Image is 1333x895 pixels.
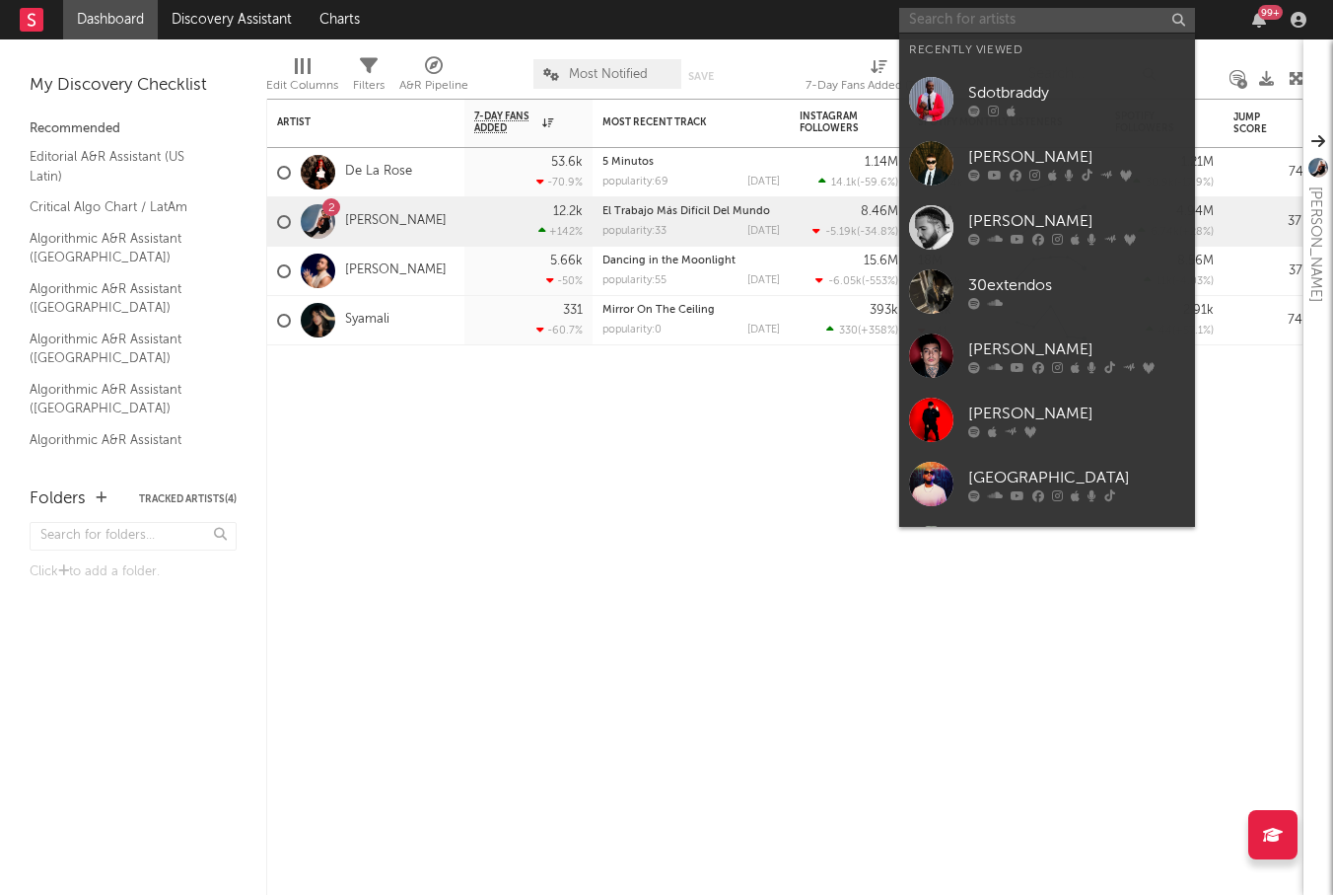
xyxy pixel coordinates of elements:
[968,466,1185,489] div: [GEOGRAPHIC_DATA]
[30,74,237,98] div: My Discovery Checklist
[30,379,217,419] a: Algorithmic A&R Assistant ([GEOGRAPHIC_DATA])
[1233,309,1312,333] div: 74.2
[806,74,953,98] div: 7-Day Fans Added (7-Day Fans Added)
[806,49,953,107] div: 7-Day Fans Added (7-Day Fans Added)
[870,304,898,317] div: 393k
[968,209,1185,233] div: [PERSON_NAME]
[553,205,583,218] div: 12.2k
[899,260,1195,324] a: 30extendos
[602,157,780,168] div: 5 Minutos
[474,111,537,134] span: 7-Day Fans Added
[865,156,898,169] div: 1.14M
[538,225,583,238] div: +142 %
[1233,210,1312,234] div: 37.4
[818,176,898,188] div: ( )
[1182,227,1211,238] span: +28 %
[30,560,237,584] div: Click to add a folder.
[1177,255,1214,267] div: 8.56M
[30,329,217,369] a: Algorithmic A&R Assistant ([GEOGRAPHIC_DATA])
[345,164,412,181] a: De La Rose
[831,178,857,188] span: 14.1k
[1183,304,1214,317] div: 2.91k
[399,74,468,98] div: A&R Pipeline
[602,305,780,316] div: Mirror On The Ceiling
[139,494,237,504] button: Tracked Artists(4)
[602,325,662,336] div: popularity: 0
[550,255,583,267] div: 5.66k
[968,145,1185,169] div: [PERSON_NAME]
[899,67,1195,131] a: Sdotbraddy
[861,205,898,218] div: 8.46M
[747,226,780,237] div: [DATE]
[536,176,583,188] div: -70.9 %
[815,274,898,287] div: ( )
[266,49,338,107] div: Edit Columns
[968,402,1185,425] div: [PERSON_NAME]
[266,74,338,98] div: Edit Columns
[899,8,1195,33] input: Search for artists
[1303,186,1327,302] div: [PERSON_NAME]
[602,206,780,217] div: El Trabajo Más Difícil Del Mundo
[860,227,895,238] span: -34.8 %
[551,156,583,169] div: 53.6k
[899,131,1195,195] a: [PERSON_NAME]
[602,256,736,266] a: Dancing in the Moonlight
[839,326,858,336] span: 330
[30,487,86,511] div: Folders
[864,255,898,267] div: 15.6M
[353,49,385,107] div: Filters
[602,256,780,266] div: Dancing in the Moonlight
[825,227,857,238] span: -5.19k
[1181,156,1214,169] div: 1.21M
[812,225,898,238] div: ( )
[602,116,750,128] div: Most Recent Track
[345,213,447,230] a: [PERSON_NAME]
[30,522,237,551] input: Search for folders...
[1233,112,1283,135] div: Jump Score
[277,116,425,128] div: Artist
[353,74,385,98] div: Filters
[30,228,217,268] a: Algorithmic A&R Assistant ([GEOGRAPHIC_DATA])
[860,178,895,188] span: -59.6 %
[602,206,770,217] a: El Trabajo Más Difícil Del Mundo
[30,117,237,141] div: Recommended
[968,273,1185,297] div: 30extendos
[345,262,447,279] a: [PERSON_NAME]
[345,312,389,329] a: Syamali
[30,196,217,218] a: Critical Algo Chart / LatAm
[899,195,1195,260] a: [PERSON_NAME]
[899,324,1195,388] a: [PERSON_NAME]
[602,226,666,237] div: popularity: 33
[1233,260,1312,283] div: 37.7
[899,452,1195,516] a: [GEOGRAPHIC_DATA]
[30,146,217,186] a: Editorial A&R Assistant (US Latin)
[688,71,714,82] button: Save
[909,38,1185,62] div: Recently Viewed
[602,157,654,168] a: 5 Minutos
[861,326,895,336] span: +358 %
[1252,12,1266,28] button: 99+
[602,177,668,187] div: popularity: 69
[563,304,583,317] div: 331
[602,305,715,316] a: Mirror On The Ceiling
[747,325,780,336] div: [DATE]
[569,68,648,81] span: Most Notified
[968,337,1185,361] div: [PERSON_NAME]
[828,276,862,287] span: -6.05k
[602,275,666,286] div: popularity: 55
[865,276,895,287] span: -553 %
[399,49,468,107] div: A&R Pipeline
[1176,205,1214,218] div: 4.94M
[968,81,1185,105] div: Sdotbraddy
[899,388,1195,452] a: [PERSON_NAME]
[30,429,217,470] a: Algorithmic A&R Assistant ([GEOGRAPHIC_DATA])
[546,274,583,287] div: -50 %
[1258,5,1283,20] div: 99 +
[826,324,898,336] div: ( )
[536,324,583,336] div: -60.7 %
[30,278,217,319] a: Algorithmic A&R Assistant ([GEOGRAPHIC_DATA])
[899,516,1195,580] a: [PERSON_NAME]
[747,275,780,286] div: [DATE]
[800,111,869,134] div: Instagram Followers
[1233,161,1312,185] div: 74.1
